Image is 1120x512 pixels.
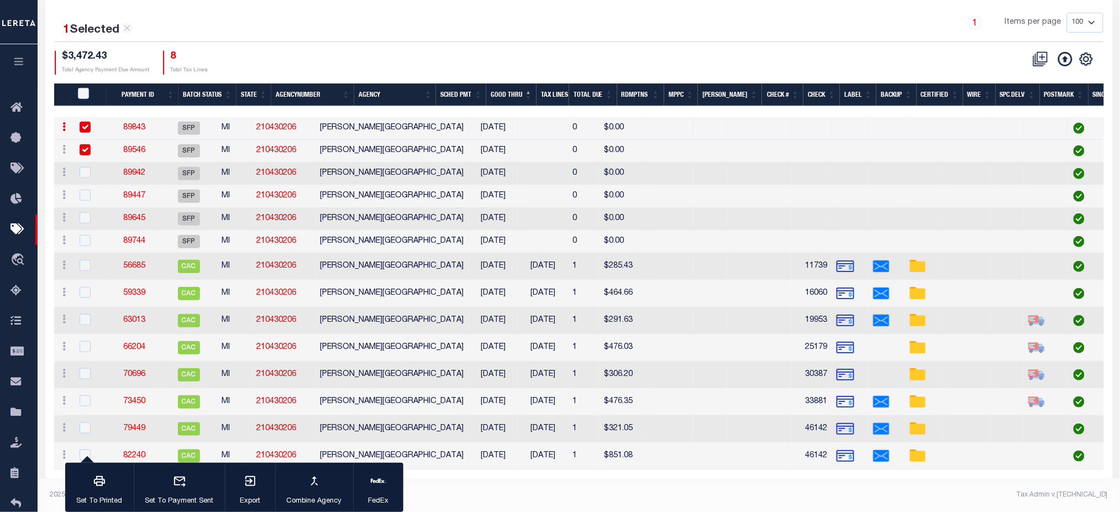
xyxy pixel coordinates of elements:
[569,140,600,163] td: 0
[872,393,890,411] img: Envelope.png
[257,147,297,154] a: 210430206
[1040,83,1089,106] th: Postmark: activate to sort column ascending
[762,83,803,106] th: Check #: activate to sort column ascending
[518,307,569,335] td: [DATE]
[518,335,569,362] td: [DATE]
[486,83,537,106] th: Good Thru: activate to sort column descending
[600,389,648,416] td: $476.35
[77,496,123,507] p: Set To Printed
[909,312,927,330] img: open-file-folder.png
[287,496,342,507] p: Combine Agency
[123,316,145,324] a: 63013
[218,208,253,231] td: MI
[909,420,927,438] img: open-file-folder.png
[218,335,253,362] td: MI
[316,117,469,140] td: [PERSON_NAME][GEOGRAPHIC_DATA]
[257,124,297,132] a: 210430206
[316,335,469,362] td: [PERSON_NAME][GEOGRAPHIC_DATA]
[218,307,253,335] td: MI
[872,285,890,302] img: Envelope.png
[316,163,469,185] td: [PERSON_NAME][GEOGRAPHIC_DATA]
[600,117,648,140] td: $0.00
[178,395,200,409] span: CAC
[316,362,469,389] td: [PERSON_NAME][GEOGRAPHIC_DATA]
[1028,393,1045,411] img: SpclDelivery.png
[257,262,297,270] a: 210430206
[316,389,469,416] td: [PERSON_NAME][GEOGRAPHIC_DATA]
[257,215,297,222] a: 210430206
[42,490,579,500] div: 2025 © [PERSON_NAME].
[1005,17,1061,29] span: Items per page
[569,416,600,443] td: 1
[569,208,600,231] td: 0
[257,370,297,378] a: 210430206
[600,208,648,231] td: $0.00
[664,83,698,106] th: MPPC: activate to sort column ascending
[171,51,208,63] h4: 8
[569,443,600,470] td: 1
[1074,236,1085,247] img: check-icon-green.svg
[178,167,200,180] span: SFP
[1028,339,1045,357] img: SpclDelivery.png
[1074,168,1085,179] img: check-icon-green.svg
[518,253,569,280] td: [DATE]
[791,335,832,362] td: 25179
[62,51,150,63] h4: $3,472.43
[64,24,70,36] span: 1
[518,362,569,389] td: [DATE]
[569,231,600,253] td: 0
[469,362,518,389] td: [DATE]
[218,163,253,185] td: MI
[178,190,200,203] span: SFP
[791,280,832,307] td: 16060
[1028,312,1045,330] img: SpclDelivery.png
[600,253,648,280] td: $285.43
[436,83,486,106] th: SCHED PMT: activate to sort column ascending
[469,163,518,185] td: [DATE]
[316,416,469,443] td: [PERSON_NAME][GEOGRAPHIC_DATA]
[837,339,854,357] img: check-bank.png
[354,83,436,106] th: Agency: activate to sort column ascending
[791,389,832,416] td: 33881
[178,122,200,135] span: SFP
[218,280,253,307] td: MI
[257,289,297,297] a: 210430206
[218,416,253,443] td: MI
[909,285,927,302] img: open-file-folder.png
[469,443,518,470] td: [DATE]
[587,490,1108,500] div: Tax Admin v.[TECHNICAL_ID]
[1074,213,1085,224] img: check-icon-green.svg
[178,260,200,273] span: CAC
[145,496,214,507] p: Set To Payment Sent
[963,83,996,106] th: Wire: activate to sort column ascending
[123,289,145,297] a: 59339
[909,447,927,465] img: open-file-folder.png
[600,163,648,185] td: $0.00
[837,366,854,384] img: check-bank.png
[178,314,200,327] span: CAC
[178,450,200,463] span: CAC
[469,280,518,307] td: [DATE]
[1074,396,1085,407] img: check-icon-green.svg
[218,389,253,416] td: MI
[365,496,392,507] p: FedEx
[569,307,600,335] td: 1
[569,163,600,185] td: 0
[178,212,200,226] span: SFP
[107,83,178,106] th: Payment ID: activate to sort column ascending
[569,280,600,307] td: 1
[1074,288,1085,299] img: check-icon-green.svg
[469,185,518,208] td: [DATE]
[123,425,145,432] a: 79449
[872,258,890,275] img: Envelope.png
[791,362,832,389] td: 30387
[600,443,648,470] td: $851.08
[909,339,927,357] img: open-file-folder.png
[123,124,145,132] a: 89843
[872,447,890,465] img: Envelope.png
[10,253,28,268] i: travel_explore
[257,169,297,177] a: 210430206
[600,335,648,362] td: $476.03
[600,185,648,208] td: $0.00
[123,169,145,177] a: 89942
